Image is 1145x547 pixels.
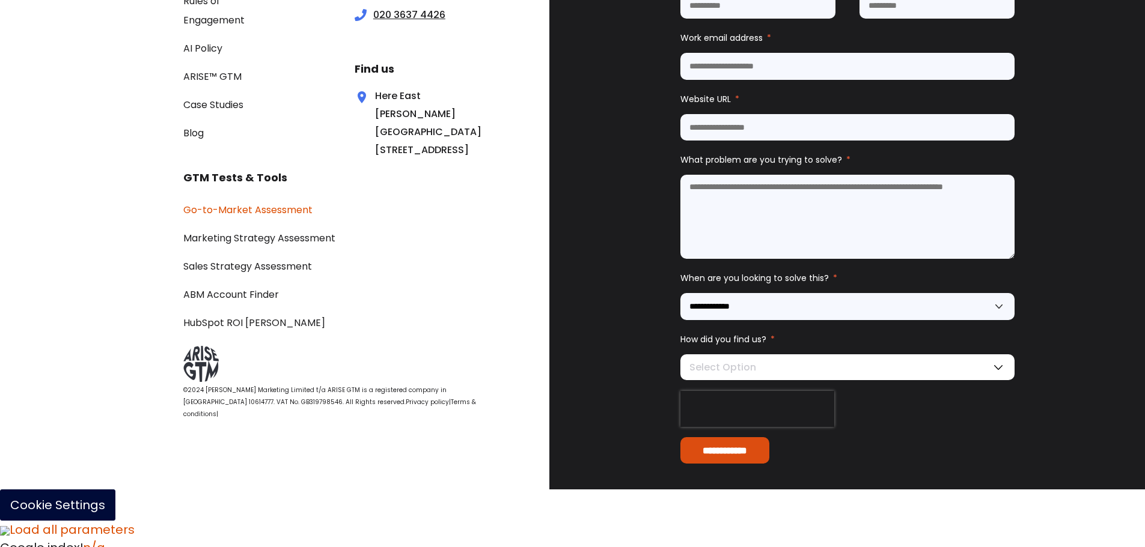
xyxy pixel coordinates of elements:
[183,98,243,112] a: Case Studies
[183,169,492,187] h3: GTM Tests & Tools
[183,385,447,406] span: ©2024 [PERSON_NAME] Marketing Limited t/a ARISE GTM is a registered company in [GEOGRAPHIC_DATA] ...
[183,200,492,332] div: Navigation Menu
[183,384,492,420] div: |
[680,32,763,44] span: Work email address
[183,397,476,419] a: Terms & conditions
[680,93,731,105] span: Website URL
[10,521,135,538] span: Load all parameters
[183,346,219,382] img: ARISE GTM logo grey
[680,333,766,345] span: How did you find us?
[680,272,829,284] span: When are you looking to solve this?
[680,154,842,166] span: What problem are you trying to solve?
[183,316,325,330] a: HubSpot ROI [PERSON_NAME]
[183,259,312,273] a: Sales Strategy Assessment
[183,231,335,245] a: Marketing Strategy Assessment
[355,87,452,159] div: Here East [PERSON_NAME] [GEOGRAPHIC_DATA][STREET_ADDRESS]
[183,126,204,140] a: Blog
[183,288,279,301] a: ABM Account Finder
[680,354,1015,380] div: Select Option
[183,70,242,83] a: ARISE™ GTM
[373,8,445,22] a: 020 3637 4426
[449,397,451,406] span: |
[183,41,222,55] a: AI Policy
[680,391,834,427] iframe: reCAPTCHA
[183,203,313,217] a: Go-to-Market Assessment
[355,60,493,78] h3: Find us
[406,397,449,406] a: Privacy policy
